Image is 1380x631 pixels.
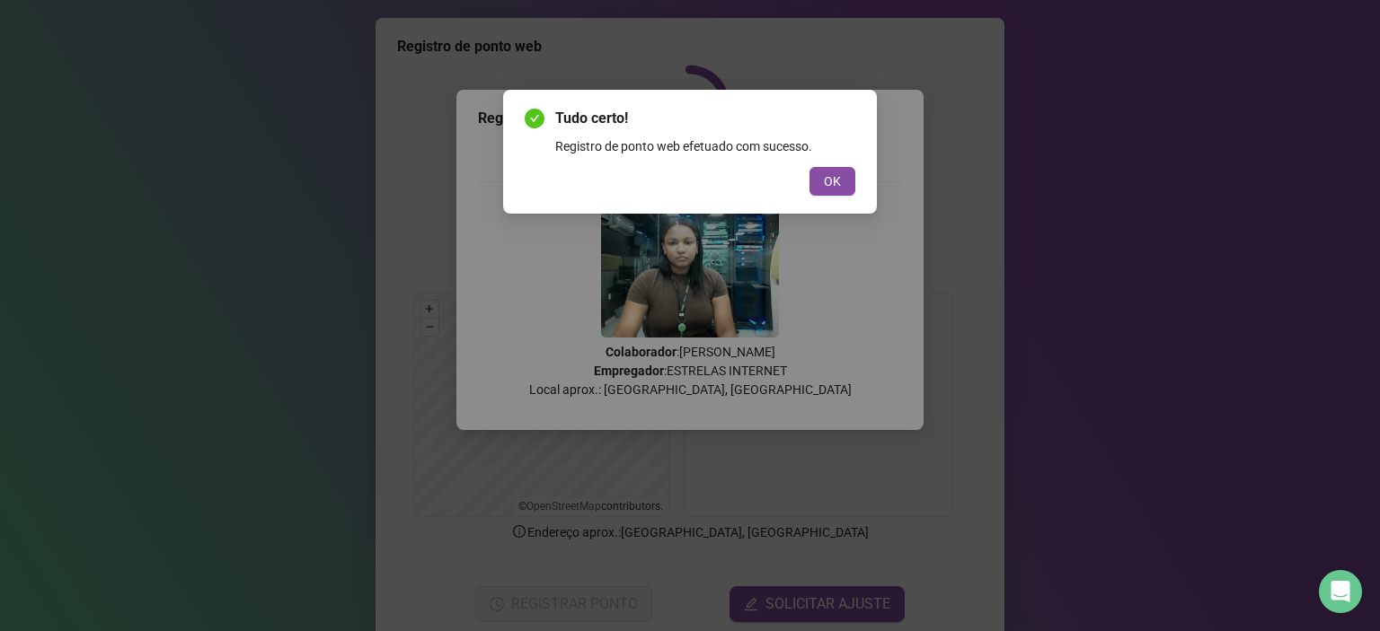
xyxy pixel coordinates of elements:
[809,167,855,196] button: OK
[525,109,544,128] span: check-circle
[555,108,855,129] span: Tudo certo!
[1319,570,1362,613] div: Open Intercom Messenger
[824,171,841,191] span: OK
[555,136,855,156] div: Registro de ponto web efetuado com sucesso.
